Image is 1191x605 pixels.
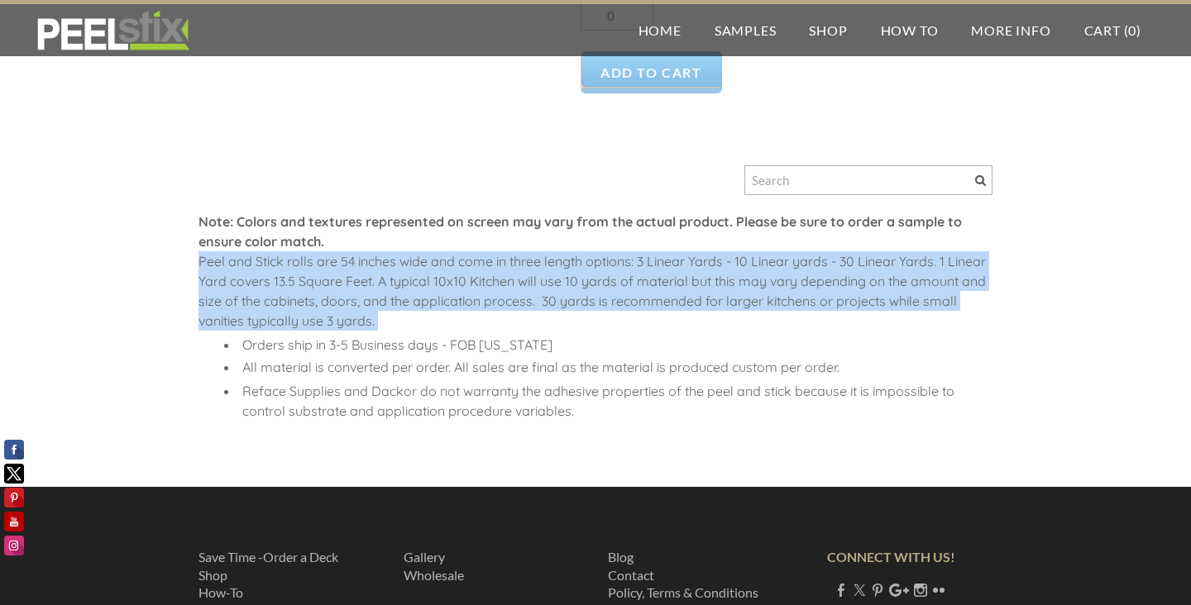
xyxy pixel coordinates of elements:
a: Blog [608,549,634,565]
a: Twitter [853,582,866,598]
span: Search [975,175,986,186]
font: Note: Colors and textures represented on screen may vary from the actual product. Please be sure ... [198,213,962,250]
a: Pinterest [871,582,884,598]
a: How To [864,4,955,56]
a: Shop [792,4,863,56]
li: Orders ship in 3-5 Business days - FOB [US_STATE] [238,335,992,355]
a: Facebook [835,582,848,598]
a: Flickr [932,582,945,598]
li: Reface Supplies and Dackor do not warranty the adhesive properties of the peel and stick because ... [238,381,992,421]
a: Instagram [914,582,927,598]
a: How-To [198,584,243,600]
a: ​Wholesale [404,567,464,583]
a: More Info [954,4,1067,56]
a: Save Time -Order a Deck [198,549,338,565]
img: REFACE SUPPLIES [33,10,193,51]
a: Contact [608,567,654,583]
a: Plus [889,582,909,598]
span: Peel and Stick rolls are 54 inches wide and come in three length options: 3 Linear Yards - 10 Lin... [198,253,986,329]
strong: CONNECT WITH US! [827,549,955,565]
a: Home [622,4,698,56]
a: Samples [698,4,793,56]
input: Search [744,165,992,195]
a: Add to Cart [581,51,722,93]
div: ​ [198,212,992,441]
a: Policy, Terms & Conditions [608,584,758,600]
span: 0 [1128,22,1136,38]
font: ​ [404,549,464,583]
li: All material is converted per order. All sales are final as the material is produced custom per o... [238,357,992,377]
a: Gallery​ [404,549,445,565]
a: Shop [198,567,227,583]
a: Cart (0) [1068,4,1158,56]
